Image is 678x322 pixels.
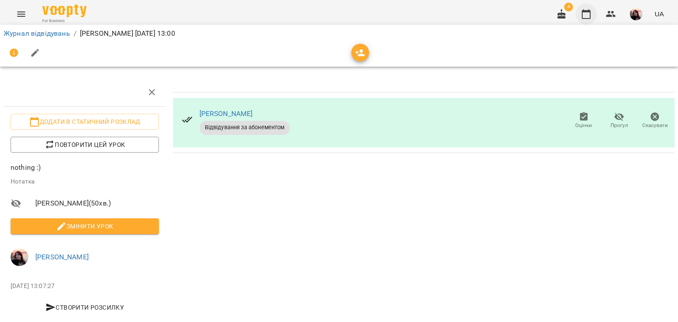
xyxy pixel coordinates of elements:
span: Оцінки [575,122,592,129]
img: 593dfa334cc66595748fde4e2f19f068.jpg [11,248,28,266]
span: Додати в статичний розклад [18,116,152,127]
img: Voopty Logo [42,4,87,17]
button: Змінити урок [11,218,159,234]
button: UA [651,6,667,22]
a: [PERSON_NAME] [200,109,253,118]
button: Повторити цей урок [11,137,159,153]
span: [PERSON_NAME] ( 50 хв. ) [35,198,159,209]
button: Прогул [602,109,637,133]
button: Оцінки [566,109,602,133]
button: Menu [11,4,32,25]
a: [PERSON_NAME] [35,253,89,261]
span: UA [655,9,664,19]
span: Змінити урок [18,221,152,232]
a: Журнал відвідувань [4,29,70,37]
nav: breadcrumb [4,28,674,39]
span: 4 [564,3,573,11]
button: Створити розсилку [11,300,159,315]
button: Додати в статичний розклад [11,114,159,130]
span: Скасувати [642,122,668,129]
p: Нотатка [11,177,159,186]
p: [DATE] 13:07:27 [11,282,159,291]
span: For Business [42,18,87,24]
p: [PERSON_NAME] [DATE] 13:00 [80,28,175,39]
span: Створити розсилку [14,302,155,313]
span: Повторити цей урок [18,139,152,150]
span: Відвідування за абонементом [200,124,290,131]
button: Скасувати [637,109,673,133]
p: nothing :) [11,162,159,173]
img: 593dfa334cc66595748fde4e2f19f068.jpg [630,8,642,20]
li: / [74,28,76,39]
span: Прогул [610,122,628,129]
